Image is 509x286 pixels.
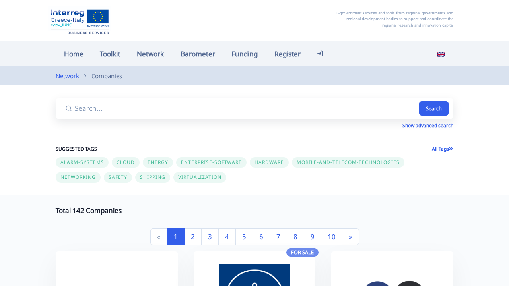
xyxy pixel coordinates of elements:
[235,228,253,245] a: 5
[56,206,122,215] strong: Total 142 Companies
[56,45,92,62] a: Home
[181,159,242,166] span: enterprise-software
[173,172,229,181] a: virtualization
[178,174,221,180] span: virtualization
[292,157,408,166] a: mobile-and-telecom-technologies
[140,174,165,180] span: shipping
[109,174,128,180] span: safety
[167,228,185,245] a: 1
[297,159,400,166] span: mobile-and-telecom-technologies
[254,159,284,166] span: hardware
[304,228,321,245] a: 9
[250,157,292,166] a: hardware
[287,228,304,245] a: 8
[286,248,319,257] span: For sale
[135,172,173,181] a: shipping
[349,232,352,241] span: »
[321,228,342,245] a: 10
[419,101,449,116] button: Search
[201,228,219,245] a: 3
[172,45,223,62] a: Barometer
[92,45,129,62] a: Toolkit
[266,45,309,62] a: Register
[218,228,236,245] a: 4
[148,159,168,166] span: energy
[184,228,202,245] a: 2
[56,145,247,153] h6: SUGGESTED TAGS
[112,157,143,166] a: cloud
[437,50,445,58] img: en_flag.svg
[56,157,112,166] a: alarm-systems
[176,157,250,166] a: enterprise-software
[60,159,104,166] span: alarm-systems
[253,228,270,245] a: 6
[48,6,111,35] img: Home
[128,45,172,62] a: Network
[432,145,453,152] a: All Tags
[223,45,266,62] a: Funding
[104,172,136,181] a: safety
[73,98,418,119] input: Search...
[60,174,96,180] span: networking
[270,228,287,245] a: 7
[402,122,453,129] a: Show advanced search
[56,172,104,181] a: networking
[117,159,135,166] span: cloud
[143,157,176,166] a: energy
[56,71,79,81] a: Network
[79,71,122,81] li: Companies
